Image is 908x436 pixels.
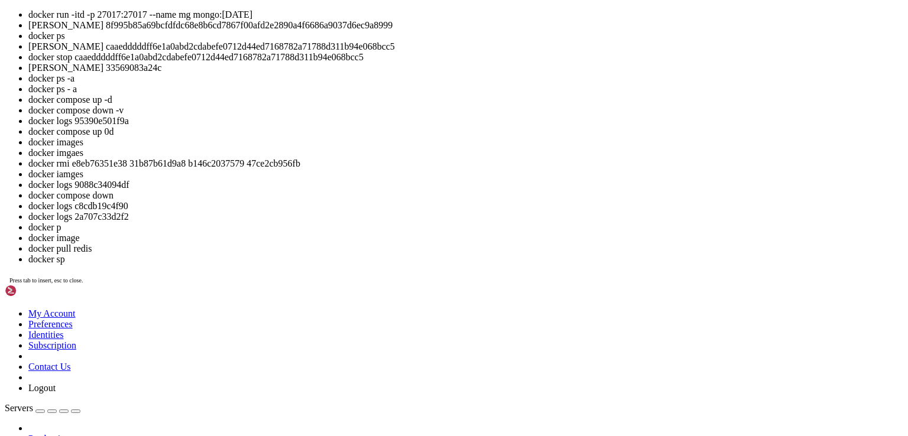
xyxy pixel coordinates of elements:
[28,362,71,372] a: Contact Us
[28,212,903,222] li: docker logs 2a707c33d2f2
[28,9,903,20] li: docker run -itd -p 27017:27017 --name mg mongo:[DATE]
[5,75,754,85] x-row: 11-10912/tcp rmq-namesrv
[5,115,754,125] x-row: [root@C20251001166336 ~]# docker stop 8f995b85a69bcfdfdc68e8b6cd7867f00afd2e2890a4f6686a9037d6ec9...
[28,233,903,243] li: docker image
[28,222,903,233] li: docker p
[5,35,754,45] x-row: NAMES
[5,175,754,186] x-row: [root@C20251001166336 ~]# docke
[9,277,83,284] span: Press tab to insert, esc to close.
[5,285,73,297] img: Shellngn
[5,65,754,75] x-row: 98f9f00159a3 apache/rocketmq:4.9.6 "sh mqnamesrv" 4 hours ago Up 9 minutes 10909/tcp, [TECHNICAL_...
[28,20,903,31] li: [PERSON_NAME] 8f995b85a69bcfdfdc68e8b6cd7867f00afd2e2890a4f6686a9037d6ec9a8999
[5,403,33,413] span: Servers
[159,175,164,186] div: (31, 17)
[5,165,754,175] x-row: dffc86e285a1ddf843f9eecb2d7a9a664a8d02200ff8a278ae815f9f98bfb37f
[28,319,73,329] a: Preferences
[28,201,903,212] li: docker logs c8cdb19c4f90
[28,84,903,95] li: docker ps - a
[5,5,754,15] x-row: [root@C20251001166336 ~]# htop
[28,308,76,318] a: My Account
[28,105,903,116] li: docker compose down -v
[28,340,76,350] a: Subscription
[28,330,64,340] a: Identities
[5,155,754,165] x-row: [root@C20251001166336 ~]# docker run -itd -p 27017:27017 --name mg mongo:[DATE]
[5,15,754,25] x-row: [root@C20251001166336 ~]# docker ps
[5,403,80,413] a: Servers
[28,52,903,63] li: docker stop caaedddddff6e1a0abd2cdabefe0712d44ed7168782a71788d311b94e068bcc5
[5,45,719,54] span: 8c3e74ec2a45 apache/rocketmq:4.9.6 "sh mqbroker -c /opt…" 4 hours ago Up 9 minutes 9876/tcp, 1090...
[28,116,903,126] li: docker logs 95390e501f9a
[28,190,903,201] li: docker compose down
[28,126,903,137] li: docker compose up 0d
[28,63,903,73] li: [PERSON_NAME] 33569083a24c
[5,85,754,95] x-row: [root@C20251001166336 ~]# docker run -itd -p 27017:27017 --name mg mongo:[DATE]
[5,125,754,135] x-row: 8f995b85a69bcfdfdc68e8b6cd7867f00afd2e2890a4f6686a9037d6ec9a8999
[28,254,903,265] li: docker sp
[5,145,754,155] x-row: 8f995b85a69bcfdfdc68e8b6cd7867f00afd2e2890a4f6686a9037d6ec9a8999
[28,73,903,84] li: docker ps -a
[28,137,903,148] li: docker images
[5,135,754,145] x-row: [root@C20251001166336 ~]# [PERSON_NAME] 8f995b85a69bcfdfdc68e8b6cd7867f00afd2e2890a4f6686a9037d6e...
[5,105,754,115] x-row: [root@C20251001166336 ~]# ^C
[28,243,903,254] li: docker pull redis
[28,383,56,393] a: Logout
[5,25,754,35] x-row: CONTAINER ID IMAGE COMMAND CREATED STATUS PORTS
[28,41,903,52] li: [PERSON_NAME] caaedddddff6e1a0abd2cdabefe0712d44ed7168782a71788d311b94e068bcc5
[28,180,903,190] li: docker logs 9088c34094df
[28,169,903,180] li: docker iamges
[5,55,754,65] x-row: :::10911->10911/tcp rmq-broker
[28,148,903,158] li: docker imgaes
[28,95,903,105] li: docker compose up -d
[28,31,903,41] li: docker ps
[28,158,903,169] li: docker rmi e8eb76351e38 31b87b61d9a8 b146c2037579 47ce2cb956fb
[5,95,754,105] x-row: 8f995b85a69bcfdfdc68e8b6cd7867f00afd2e2890a4f6686a9037d6ec9a8999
